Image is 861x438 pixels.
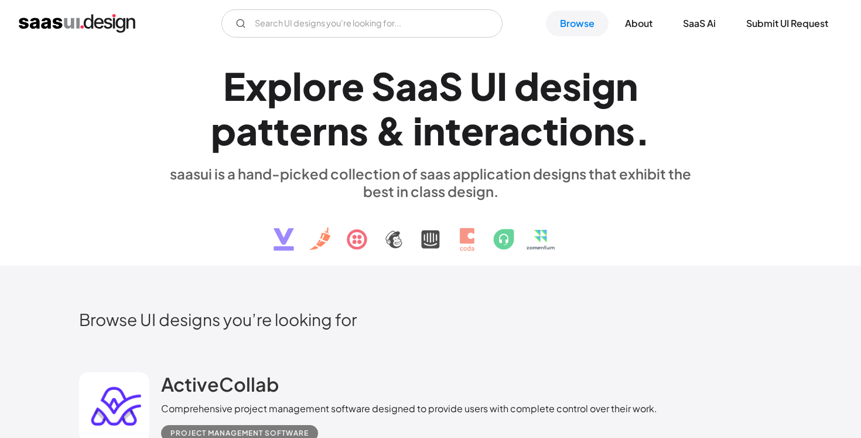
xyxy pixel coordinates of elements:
a: About [611,11,667,36]
div: r [484,108,498,153]
div: e [341,63,364,108]
a: home [19,14,135,33]
div: e [539,63,562,108]
div: d [514,63,539,108]
h1: Explore SaaS UI design patterns & interactions. [161,63,700,154]
div: p [267,63,292,108]
a: Browse [546,11,609,36]
a: SaaS Ai [669,11,730,36]
h2: Browse UI designs you’re looking for [79,309,782,330]
div: U [470,63,497,108]
div: a [498,108,520,153]
div: x [245,63,267,108]
div: t [543,108,559,153]
div: g [592,63,616,108]
div: c [520,108,543,153]
div: s [562,63,582,108]
div: saasui is a hand-picked collection of saas application designs that exhibit the best in class des... [161,165,700,200]
div: E [223,63,245,108]
a: ActiveCollab [161,372,279,402]
div: a [236,108,258,153]
div: s [349,108,368,153]
div: o [302,63,327,108]
div: s [616,108,635,153]
div: S [439,63,463,108]
div: r [327,63,341,108]
h2: ActiveCollab [161,372,279,396]
div: a [395,63,417,108]
form: Email Form [221,9,503,38]
div: i [559,108,569,153]
a: Submit UI Request [732,11,842,36]
div: I [497,63,507,108]
div: t [445,108,461,153]
div: p [211,108,236,153]
img: text, icon, saas logo [253,200,608,261]
div: o [569,108,593,153]
div: i [582,63,592,108]
div: S [371,63,395,108]
div: t [258,108,274,153]
div: e [461,108,484,153]
div: . [635,108,650,153]
div: n [423,108,445,153]
div: n [616,63,638,108]
div: a [417,63,439,108]
div: e [289,108,312,153]
div: n [327,108,349,153]
div: Comprehensive project management software designed to provide users with complete control over th... [161,402,657,416]
div: & [375,108,406,153]
div: l [292,63,302,108]
input: Search UI designs you're looking for... [221,9,503,38]
div: i [413,108,423,153]
div: r [312,108,327,153]
div: n [593,108,616,153]
div: t [274,108,289,153]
